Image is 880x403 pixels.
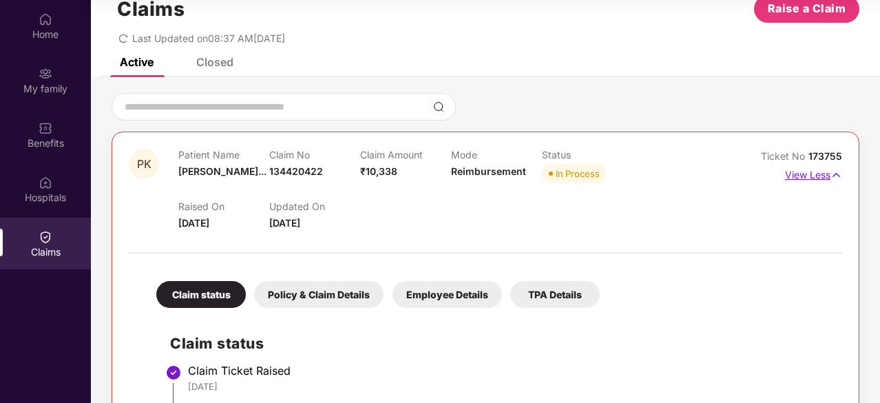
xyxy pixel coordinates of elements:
p: Raised On [178,200,269,212]
span: [PERSON_NAME]... [178,165,266,177]
span: redo [118,32,128,44]
span: PK [137,158,151,170]
div: Policy & Claim Details [254,281,384,308]
p: Claim Amount [360,149,451,161]
p: Status [542,149,633,161]
span: Reimbursement [451,165,526,177]
span: 173755 [808,150,842,162]
span: [DATE] [178,217,209,229]
img: svg+xml;base64,PHN2ZyBpZD0iQmVuZWZpdHMiIHhtbG5zPSJodHRwOi8vd3d3LnczLm9yZy8yMDAwL3N2ZyIgd2lkdGg9Ij... [39,121,52,135]
img: svg+xml;base64,PHN2ZyBpZD0iSG9tZSIgeG1sbnM9Imh0dHA6Ly93d3cudzMub3JnLzIwMDAvc3ZnIiB3aWR0aD0iMjAiIG... [39,12,52,26]
div: TPA Details [510,281,600,308]
div: Employee Details [392,281,502,308]
p: Patient Name [178,149,269,161]
img: svg+xml;base64,PHN2ZyBpZD0iSG9zcGl0YWxzIiB4bWxucz0iaHR0cDovL3d3dy53My5vcmcvMjAwMC9zdmciIHdpZHRoPS... [39,176,52,189]
div: Closed [196,55,233,69]
img: svg+xml;base64,PHN2ZyB4bWxucz0iaHR0cDovL3d3dy53My5vcmcvMjAwMC9zdmciIHdpZHRoPSIxNyIgaGVpZ2h0PSIxNy... [830,167,842,183]
img: svg+xml;base64,PHN2ZyBpZD0iU3RlcC1Eb25lLTMyeDMyIiB4bWxucz0iaHR0cDovL3d3dy53My5vcmcvMjAwMC9zdmciIH... [165,364,182,381]
span: 134420422 [269,165,323,177]
img: svg+xml;base64,PHN2ZyB3aWR0aD0iMjAiIGhlaWdodD0iMjAiIHZpZXdCb3g9IjAgMCAyMCAyMCIgZmlsbD0ibm9uZSIgeG... [39,67,52,81]
div: [DATE] [188,380,828,393]
h2: Claim status [170,332,828,355]
p: Claim No [269,149,360,161]
div: In Process [556,167,600,180]
span: Ticket No [761,150,808,162]
img: svg+xml;base64,PHN2ZyBpZD0iU2VhcmNoLTMyeDMyIiB4bWxucz0iaHR0cDovL3d3dy53My5vcmcvMjAwMC9zdmciIHdpZH... [433,101,444,112]
p: View Less [785,164,842,183]
p: Mode [451,149,542,161]
span: [DATE] [269,217,300,229]
div: Claim status [156,281,246,308]
div: Active [120,55,154,69]
span: Last Updated on 08:37 AM[DATE] [132,32,285,44]
p: Updated On [269,200,360,212]
span: ₹10,338 [360,165,397,177]
img: svg+xml;base64,PHN2ZyBpZD0iQ2xhaW0iIHhtbG5zPSJodHRwOi8vd3d3LnczLm9yZy8yMDAwL3N2ZyIgd2lkdGg9IjIwIi... [39,230,52,244]
div: Claim Ticket Raised [188,364,828,378]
